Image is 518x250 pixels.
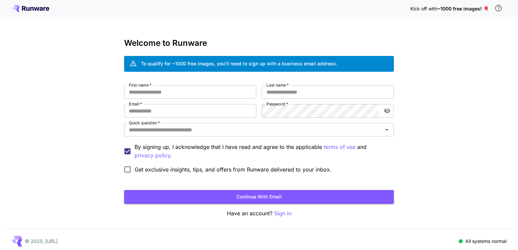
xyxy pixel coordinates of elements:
div: To qualify for ~1000 free images, you’ll need to sign up with a business email address. [141,60,337,67]
p: © 2025, [URL] [25,238,58,245]
button: By signing up, I acknowledge that I have read and agree to the applicable terms of use and [135,151,172,160]
label: First name [129,82,151,88]
button: Open [382,125,392,134]
button: toggle password visibility [381,105,393,117]
label: Quick question [129,120,160,126]
label: Password [266,101,288,107]
button: Continue with email [124,190,394,204]
h3: Welcome to Runware [124,38,394,48]
p: terms of use [324,143,355,151]
button: By signing up, I acknowledge that I have read and agree to the applicable and privacy policy. [324,143,355,151]
p: By signing up, I acknowledge that I have read and agree to the applicable and [135,143,388,160]
span: ~1000 free images! 🎈 [437,6,489,11]
label: Last name [266,82,289,88]
button: In order to qualify for free credit, you need to sign up with a business email address and click ... [492,1,505,15]
label: Email [129,101,142,107]
p: privacy policy. [135,151,172,160]
span: Kick off with [410,6,437,11]
span: Get exclusive insights, tips, and offers from Runware delivered to your inbox. [135,165,332,174]
p: Have an account? [124,209,394,218]
p: All systems normal [465,238,507,245]
button: Sign in [274,209,291,218]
